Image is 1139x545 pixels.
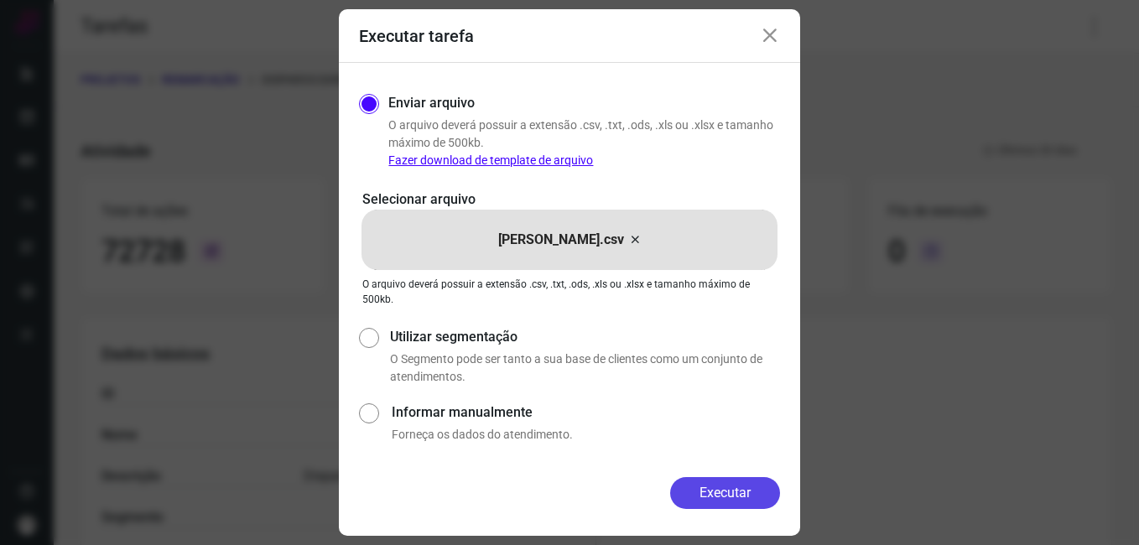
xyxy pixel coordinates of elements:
p: [PERSON_NAME].csv [498,230,624,250]
p: O Segmento pode ser tanto a sua base de clientes como um conjunto de atendimentos. [390,350,780,386]
p: O arquivo deverá possuir a extensão .csv, .txt, .ods, .xls ou .xlsx e tamanho máximo de 500kb. [362,277,777,307]
p: Selecionar arquivo [362,189,777,210]
h3: Executar tarefa [359,26,474,46]
p: Forneça os dados do atendimento. [392,426,780,444]
p: O arquivo deverá possuir a extensão .csv, .txt, .ods, .xls ou .xlsx e tamanho máximo de 500kb. [388,117,780,169]
label: Informar manualmente [392,402,780,423]
a: Fazer download de template de arquivo [388,153,593,167]
button: Executar [670,477,780,509]
label: Utilizar segmentação [390,327,780,347]
label: Enviar arquivo [388,93,475,113]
